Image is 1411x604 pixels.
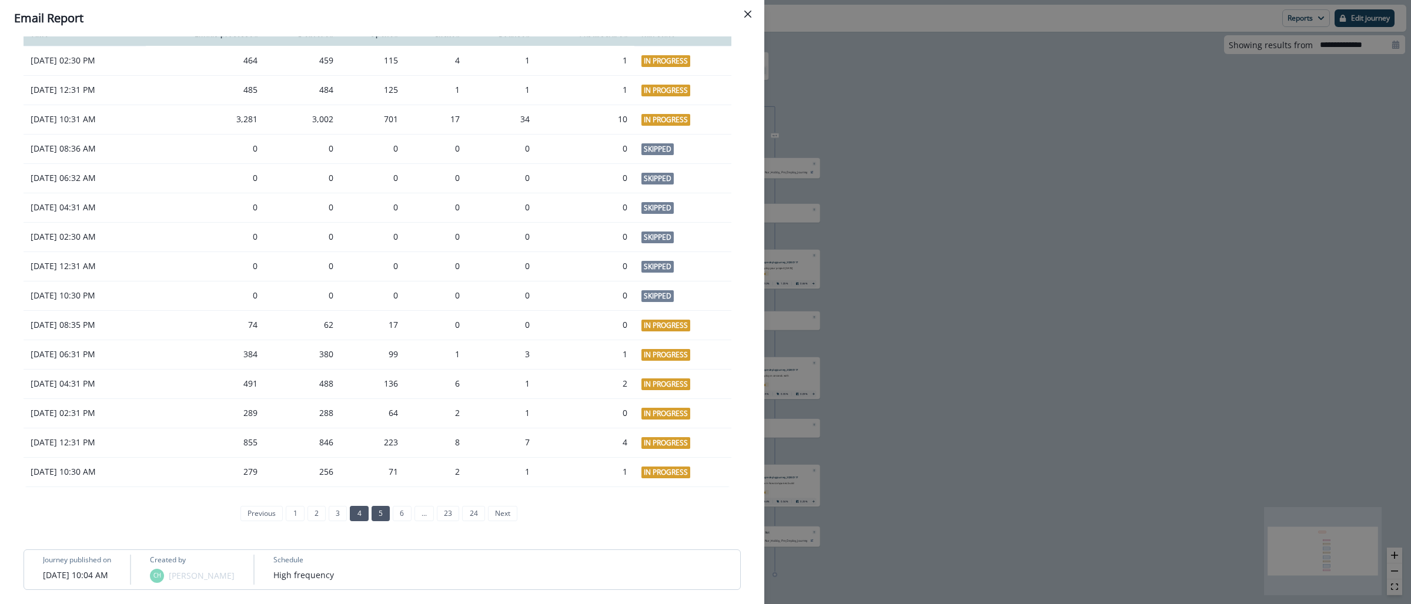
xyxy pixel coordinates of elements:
[412,231,460,243] div: 0
[544,143,628,155] div: 0
[286,506,304,521] a: Page 1
[544,466,628,478] div: 1
[31,84,139,96] p: [DATE] 12:31 PM
[153,290,258,301] div: 0
[347,231,398,243] div: 0
[153,55,258,66] div: 464
[474,231,530,243] div: 0
[272,260,333,272] div: 0
[347,55,398,66] div: 115
[412,319,460,331] div: 0
[544,84,628,96] div: 1
[474,378,530,390] div: 1
[412,55,460,66] div: 4
[474,143,530,155] div: 0
[544,378,628,390] div: 2
[153,319,258,331] div: 74
[347,260,398,272] div: 0
[544,202,628,213] div: 0
[347,202,398,213] div: 0
[462,506,484,521] a: Page 24
[153,260,258,272] div: 0
[153,573,161,579] div: Chelsea Halliday
[347,172,398,184] div: 0
[738,5,757,24] button: Close
[347,348,398,360] div: 99
[31,260,139,272] p: [DATE] 12:31 AM
[31,55,139,66] p: [DATE] 02:30 PM
[641,143,674,155] span: Skipped
[474,260,530,272] div: 0
[474,84,530,96] div: 1
[544,348,628,360] div: 1
[393,506,411,521] a: Page 6
[412,348,460,360] div: 1
[474,55,530,66] div: 1
[43,555,111,565] p: Journey published on
[437,506,459,521] a: Page 23
[31,466,139,478] p: [DATE] 10:30 AM
[641,231,674,243] span: Skipped
[31,319,139,331] p: [DATE] 08:35 PM
[31,348,139,360] p: [DATE] 06:31 PM
[350,506,368,521] a: Page 4 is your current page
[272,290,333,301] div: 0
[31,407,139,419] p: [DATE] 02:31 PM
[544,437,628,448] div: 4
[474,319,530,331] div: 0
[153,202,258,213] div: 0
[544,290,628,301] div: 0
[641,349,690,361] span: In Progress
[412,202,460,213] div: 0
[414,506,434,521] a: Jump forward
[347,113,398,125] div: 701
[43,569,108,581] p: [DATE] 10:04 AM
[272,202,333,213] div: 0
[272,84,333,96] div: 484
[240,506,283,521] a: Previous page
[14,9,750,27] div: Email Report
[347,407,398,419] div: 64
[412,407,460,419] div: 2
[641,114,690,126] span: In Progress
[169,569,235,582] p: [PERSON_NAME]
[153,172,258,184] div: 0
[474,202,530,213] div: 0
[347,319,398,331] div: 17
[347,143,398,155] div: 0
[329,506,347,521] a: Page 3
[474,113,530,125] div: 34
[272,113,333,125] div: 3,002
[31,290,139,301] p: [DATE] 10:30 PM
[474,466,530,478] div: 1
[544,172,628,184] div: 0
[31,378,139,390] p: [DATE] 04:31 PM
[153,437,258,448] div: 855
[474,348,530,360] div: 3
[412,290,460,301] div: 0
[412,466,460,478] div: 2
[272,231,333,243] div: 0
[347,466,398,478] div: 71
[641,467,690,478] span: In Progress
[153,84,258,96] div: 485
[372,506,390,521] a: Page 5
[544,55,628,66] div: 1
[544,407,628,419] div: 0
[347,290,398,301] div: 0
[31,231,139,243] p: [DATE] 02:30 AM
[31,143,139,155] p: [DATE] 08:36 AM
[474,407,530,419] div: 1
[412,172,460,184] div: 0
[474,437,530,448] div: 7
[150,555,186,565] p: Created by
[488,506,517,521] a: Next page
[153,231,258,243] div: 0
[474,290,530,301] div: 0
[347,84,398,96] div: 125
[412,143,460,155] div: 0
[412,113,460,125] div: 17
[153,407,258,419] div: 289
[272,319,333,331] div: 62
[641,437,690,449] span: In Progress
